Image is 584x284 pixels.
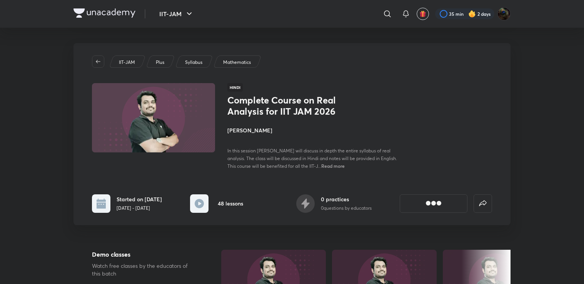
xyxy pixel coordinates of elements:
[227,95,353,117] h1: Complete Course on Real Analysis for IIT JAM 2026
[321,195,372,203] h6: 0 practices
[73,8,135,20] a: Company Logo
[73,8,135,18] img: Company Logo
[118,59,137,66] a: IIT-JAM
[497,7,511,20] img: Shubham Deshmukh
[474,194,492,213] button: false
[117,195,162,203] h6: Started on [DATE]
[156,59,164,66] p: Plus
[321,163,345,169] span: Read more
[218,199,243,207] h6: 48 lessons
[91,82,216,153] img: Thumbnail
[185,59,202,66] p: Syllabus
[227,83,243,92] span: Hindi
[92,250,197,259] h5: Demo classes
[184,59,204,66] a: Syllabus
[321,205,372,212] p: 0 questions by educators
[400,194,467,213] button: [object Object]
[92,262,197,277] p: Watch free classes by the educators of this batch
[468,10,476,18] img: streak
[223,59,251,66] p: Mathematics
[227,148,397,169] span: In this session [PERSON_NAME] will discuss in depth the entire syllabus of real analysis. The cla...
[417,8,429,20] button: avatar
[155,59,166,66] a: Plus
[227,126,400,134] h4: [PERSON_NAME]
[222,59,252,66] a: Mathematics
[117,205,162,212] p: [DATE] - [DATE]
[155,6,199,22] button: IIT-JAM
[419,10,426,17] img: avatar
[119,59,135,66] p: IIT-JAM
